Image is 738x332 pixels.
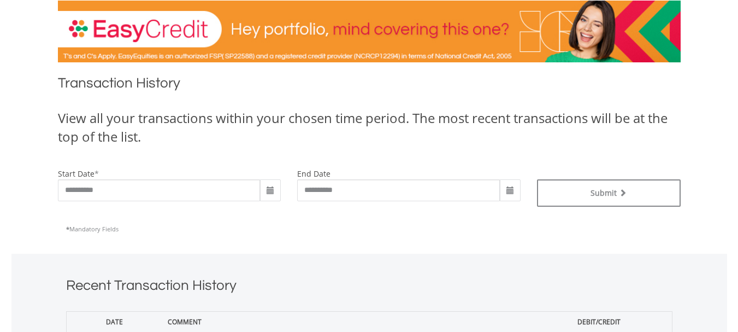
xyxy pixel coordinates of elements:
label: start date [58,168,95,179]
span: Mandatory Fields [66,225,119,233]
button: Submit [537,179,681,207]
label: end date [297,168,330,179]
th: Comment [162,311,526,332]
th: Debit/Credit [526,311,672,332]
img: EasyCredit Promotion Banner [58,1,681,62]
h1: Recent Transaction History [66,276,672,300]
th: Date [66,311,162,332]
h1: Transaction History [58,73,681,98]
div: View all your transactions within your chosen time period. The most recent transactions will be a... [58,109,681,147]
